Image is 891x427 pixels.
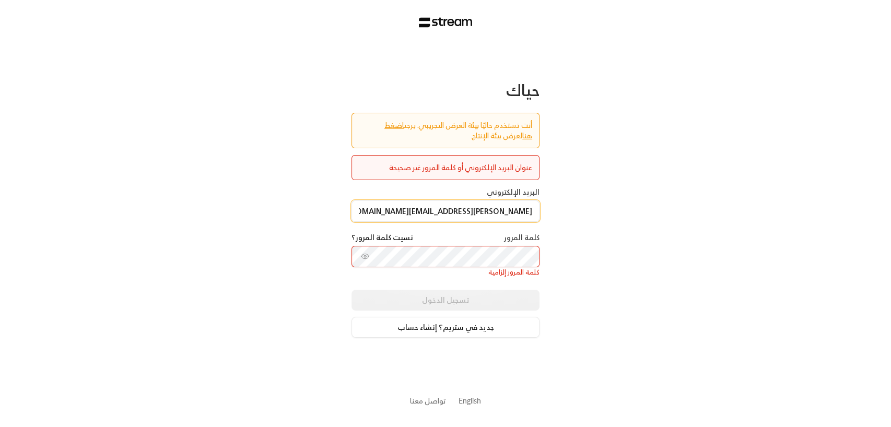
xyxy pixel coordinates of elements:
div: كلمة المرور إلزامية [351,267,540,278]
a: English [459,391,481,410]
label: كلمة المرور [504,232,540,243]
button: toggle password visibility [357,248,373,265]
a: جديد في ستريم؟ إنشاء حساب [351,317,540,338]
a: نسيت كلمة المرور؟ [351,232,413,243]
label: البريد الإلكتروني [487,187,540,197]
img: Stream Logo [419,17,473,28]
div: عنوان البريد الإلكتروني أو كلمة المرور غير صحيحة [359,162,532,173]
div: أنت تستخدم حاليًا بيئة العرض التجريبي. يرجى لعرض بيئة الإنتاج. [359,120,532,141]
span: حياك [506,76,540,104]
a: اضغط هنا [384,118,532,142]
a: تواصل معنا [410,394,446,407]
button: تواصل معنا [410,395,446,406]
